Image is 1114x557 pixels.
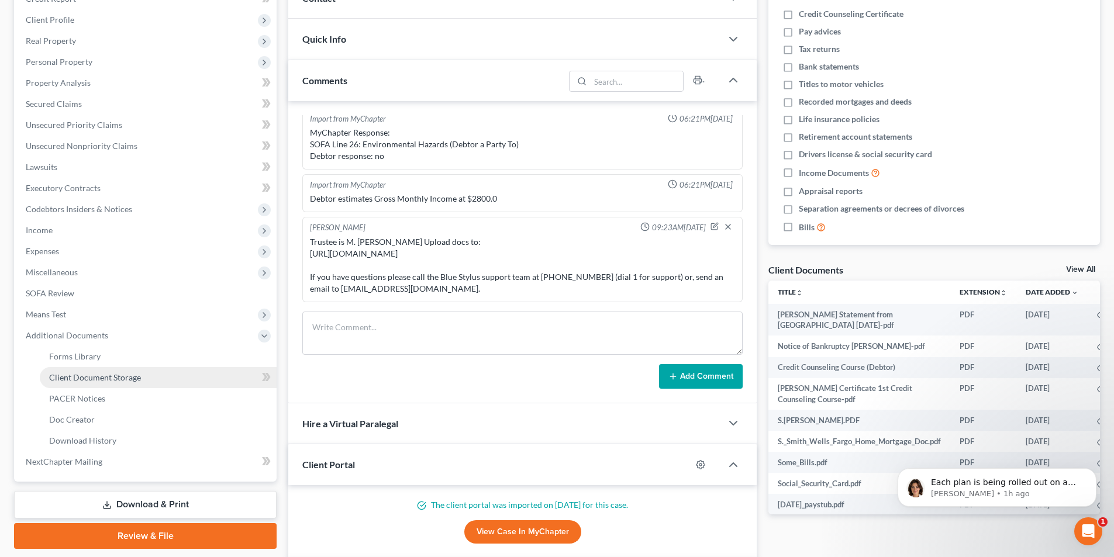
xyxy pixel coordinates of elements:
span: Quick Info [302,33,346,44]
span: Income [26,225,53,235]
a: Forms Library [40,346,277,367]
span: Appraisal reports [799,185,863,197]
a: Download History [40,430,277,451]
span: Secured Claims [26,99,82,109]
a: Unsecured Nonpriority Claims [16,136,277,157]
div: [PERSON_NAME] [310,222,365,234]
a: Unsecured Priority Claims [16,115,277,136]
td: S._Smith_Wells_Fargo_Home_Mortgage_Doc.pdf [768,431,950,452]
a: Review & File [14,523,277,549]
span: Forms Library [49,351,101,361]
span: PACER Notices [49,393,105,403]
span: Unsecured Nonpriority Claims [26,141,137,151]
span: Tax returns [799,43,840,55]
input: Search... [591,71,684,91]
span: SOFA Review [26,288,74,298]
span: Client Profile [26,15,74,25]
div: Import from MyChapter [310,113,386,124]
span: Executory Contracts [26,183,101,193]
span: Pay advices [799,26,841,37]
span: NextChapter Mailing [26,456,102,466]
div: Debtor estimates Gross Monthly Income at $2800.0 [310,193,735,205]
iframe: Intercom notifications message [880,444,1114,525]
i: expand_more [1071,289,1078,296]
span: 06:21PM[DATE] [680,179,733,191]
span: Property Analysis [26,78,91,88]
span: Titles to motor vehicles [799,78,884,90]
a: View All [1066,265,1095,274]
span: Retirement account statements [799,131,912,143]
a: NextChapter Mailing [16,451,277,472]
td: PDF [950,304,1016,336]
span: Download History [49,435,116,445]
span: Client Document Storage [49,372,141,382]
span: Means Test [26,309,66,319]
td: [DATE] [1016,431,1088,452]
td: Some_Bills.pdf [768,452,950,473]
span: Recorded mortgages and deeds [799,96,912,108]
span: Miscellaneous [26,267,78,277]
a: Date Added expand_more [1026,288,1078,296]
td: S.[PERSON_NAME].PDF [768,410,950,431]
td: Social_Security_Card.pdf [768,473,950,494]
span: Client Portal [302,459,355,470]
p: The client portal was imported on [DATE] for this case. [302,499,743,511]
td: PDF [950,378,1016,410]
a: Property Analysis [16,72,277,94]
td: Credit Counseling Course (Debtor) [768,357,950,378]
div: MyChapter Response: SOFA Line 26: Environmental Hazards (Debtor a Party To) Debtor response: no [310,127,735,162]
a: Client Document Storage [40,367,277,388]
a: PACER Notices [40,388,277,409]
span: 06:21PM[DATE] [680,113,733,124]
td: [DATE] [1016,335,1088,357]
span: Drivers license & social security card [799,148,932,160]
td: Notice of Bankruptcy [PERSON_NAME]-pdf [768,335,950,357]
td: [DATE]_paystub.pdf [768,494,950,515]
span: 1 [1098,517,1108,527]
td: [PERSON_NAME] Certificate 1st Credit Counseling Course-pdf [768,378,950,410]
span: Lawsuits [26,162,57,172]
span: Codebtors Insiders & Notices [26,204,132,214]
span: Expenses [26,246,59,256]
a: Lawsuits [16,157,277,178]
a: View Case in MyChapter [464,520,581,544]
td: [DATE] [1016,410,1088,431]
iframe: Intercom live chat [1074,517,1102,545]
span: Personal Property [26,57,92,67]
span: Real Property [26,36,76,46]
a: Doc Creator [40,409,277,430]
a: Executory Contracts [16,178,277,199]
button: Add Comment [659,364,743,389]
span: Additional Documents [26,330,108,340]
span: Unsecured Priority Claims [26,120,122,130]
a: SOFA Review [16,283,277,304]
a: Titleunfold_more [778,288,803,296]
td: [DATE] [1016,304,1088,336]
span: Bank statements [799,61,859,72]
td: PDF [950,335,1016,357]
td: PDF [950,431,1016,452]
span: Comments [302,75,347,86]
td: [DATE] [1016,378,1088,410]
a: Download & Print [14,491,277,518]
div: Trustee is M. [PERSON_NAME] Upload docs to: [URL][DOMAIN_NAME] If you have questions please call ... [310,236,735,295]
span: Credit Counseling Certificate [799,8,903,20]
span: Bills [799,222,815,233]
a: Secured Claims [16,94,277,115]
span: Hire a Virtual Paralegal [302,418,398,429]
span: Income Documents [799,167,869,179]
span: Separation agreements or decrees of divorces [799,203,964,215]
td: PDF [950,410,1016,431]
td: [DATE] [1016,357,1088,378]
i: unfold_more [1000,289,1007,296]
td: PDF [950,357,1016,378]
span: Doc Creator [49,414,95,424]
i: unfold_more [796,289,803,296]
div: Import from MyChapter [310,179,386,191]
span: 09:23AM[DATE] [652,222,706,233]
td: [PERSON_NAME] Statement from [GEOGRAPHIC_DATA] [DATE]-pdf [768,304,950,336]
